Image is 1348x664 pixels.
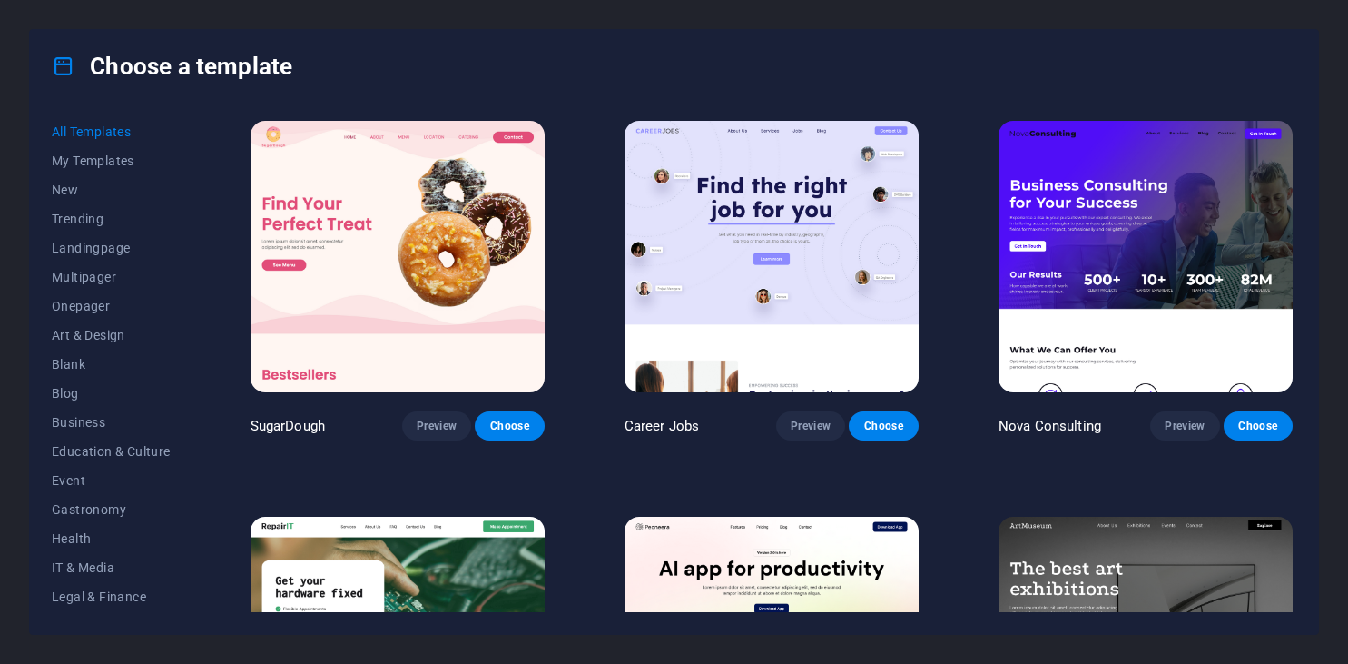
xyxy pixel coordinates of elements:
span: Business [52,415,171,430]
span: Blog [52,386,171,401]
span: Blank [52,357,171,372]
span: Art & Design [52,328,171,342]
button: Trending [52,204,171,233]
span: Education & Culture [52,444,171,459]
button: IT & Media [52,553,171,582]
button: Business [52,408,171,437]
button: Preview [776,411,845,441]
span: Landingpage [52,241,171,255]
button: Blog [52,379,171,408]
button: Non-Profit [52,611,171,640]
button: Health [52,524,171,553]
button: Blank [52,350,171,379]
span: Choose [489,419,529,433]
button: Preview [402,411,471,441]
p: Career Jobs [625,417,700,435]
button: Multipager [52,263,171,292]
span: New [52,183,171,197]
button: New [52,175,171,204]
h4: Choose a template [52,52,292,81]
button: Art & Design [52,321,171,350]
img: Career Jobs [625,121,919,392]
button: My Templates [52,146,171,175]
span: My Templates [52,154,171,168]
p: SugarDough [251,417,325,435]
button: Event [52,466,171,495]
span: Choose [863,419,903,433]
span: Choose [1238,419,1278,433]
p: Nova Consulting [999,417,1101,435]
button: Preview [1150,411,1219,441]
span: Health [52,531,171,546]
button: Landingpage [52,233,171,263]
span: Trending [52,212,171,226]
button: Onepager [52,292,171,321]
span: Onepager [52,299,171,313]
button: Legal & Finance [52,582,171,611]
button: Choose [849,411,918,441]
span: Gastronomy [52,502,171,517]
span: Multipager [52,270,171,284]
span: Preview [791,419,831,433]
img: SugarDough [251,121,545,392]
button: Choose [1224,411,1293,441]
span: Preview [417,419,457,433]
button: Education & Culture [52,437,171,466]
button: All Templates [52,117,171,146]
button: Gastronomy [52,495,171,524]
span: Preview [1165,419,1205,433]
button: Choose [475,411,544,441]
span: Legal & Finance [52,590,171,604]
span: IT & Media [52,560,171,575]
span: Event [52,473,171,488]
span: All Templates [52,124,171,139]
img: Nova Consulting [999,121,1293,392]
